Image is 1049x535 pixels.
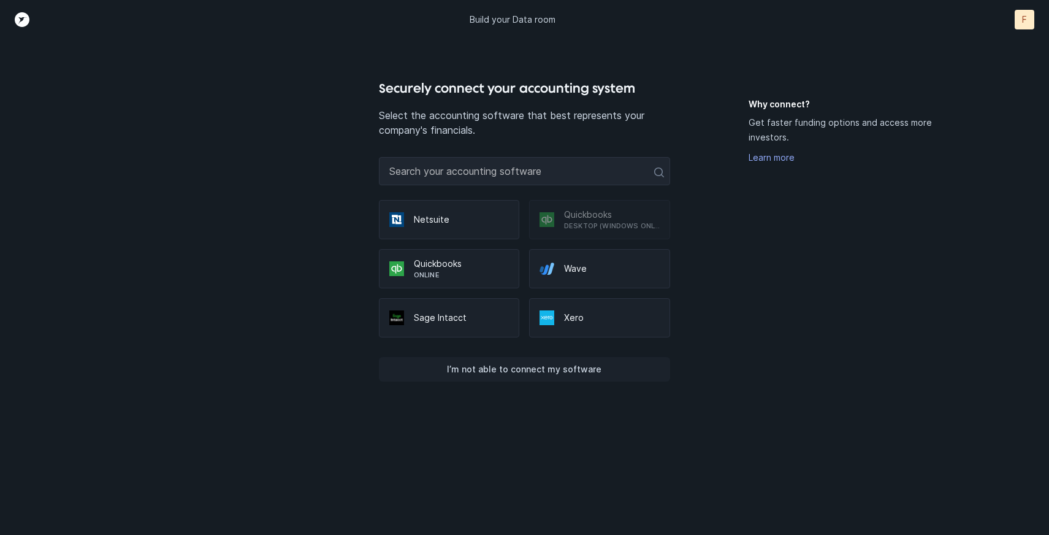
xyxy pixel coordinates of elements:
div: Sage Intacct [379,298,520,337]
p: Desktop (Windows only) [564,221,660,231]
p: F [1022,13,1027,26]
p: Online [414,270,509,280]
p: Build your Data room [470,13,555,26]
div: Netsuite [379,200,520,239]
button: F [1015,10,1034,29]
p: Quickbooks [414,258,509,270]
div: QuickbooksOnline [379,249,520,288]
h5: Why connect? [749,98,961,110]
p: Wave [564,263,660,275]
div: QuickbooksDesktop (Windows only) [529,200,670,239]
button: I’m not able to connect my software [379,357,670,382]
p: Sage Intacct [414,312,509,324]
h4: Securely connect your accounting system [379,79,670,98]
p: Quickbooks [564,209,660,221]
a: Learn more [749,152,795,163]
p: Get faster funding options and access more investors. [749,115,961,145]
p: Netsuite [414,214,509,226]
p: Select the accounting software that best represents your company's financials. [379,108,670,137]
div: Xero [529,298,670,337]
p: Xero [564,312,660,324]
div: Wave [529,249,670,288]
input: Search your accounting software [379,157,670,185]
p: I’m not able to connect my software [447,362,601,377]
